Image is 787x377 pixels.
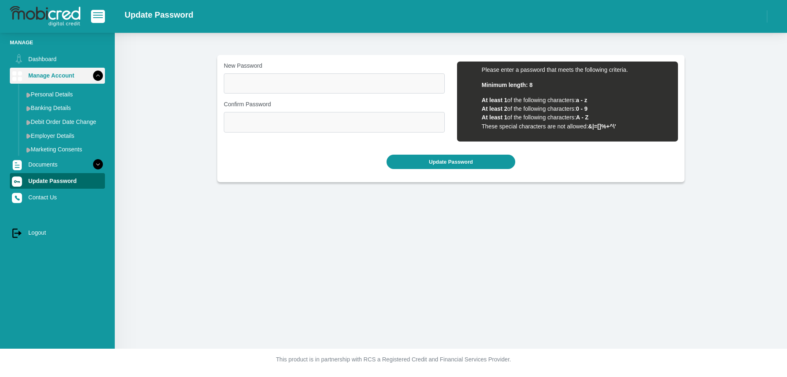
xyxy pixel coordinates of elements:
li: Please enter a password that meets the following criteria. [482,66,670,74]
a: Dashboard [10,51,105,67]
li: of the following characters: [482,96,670,105]
b: At least 1 [482,97,507,103]
b: 0 - 9 [576,105,587,112]
b: At least 1 [482,114,507,121]
p: This product is in partnership with RCS a Registered Credit and Financial Services Provider. [166,355,621,364]
li: Manage [10,39,105,46]
a: Manage Account [10,68,105,83]
b: &|=[]%+^\' [588,123,616,130]
img: menu arrow [26,147,31,153]
h2: Update Password [125,10,193,20]
a: Debit Order Date Change [23,115,105,128]
b: At least 2 [482,105,507,112]
input: Confirm Password [224,112,445,132]
a: Personal Details [23,88,105,101]
li: of the following characters: [482,105,670,113]
a: Contact Us [10,190,105,205]
a: Update Password [10,173,105,189]
li: These special characters are not allowed: [482,122,670,131]
img: menu arrow [26,133,31,139]
a: Logout [10,225,105,240]
img: menu arrow [26,106,31,111]
img: logo-mobicred.svg [10,6,80,27]
a: Employer Details [23,129,105,142]
a: Documents [10,157,105,172]
a: Banking Details [23,101,105,114]
b: A - Z [576,114,589,121]
button: Update Password [387,155,515,169]
label: New Password [224,62,445,70]
li: of the following characters: [482,113,670,122]
b: a - z [576,97,587,103]
b: Minimum length: 8 [482,82,532,88]
input: Enter new Password [224,73,445,94]
a: Marketing Consents [23,143,105,156]
img: menu arrow [26,120,31,125]
img: menu arrow [26,92,31,98]
label: Confirm Password [224,100,445,109]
